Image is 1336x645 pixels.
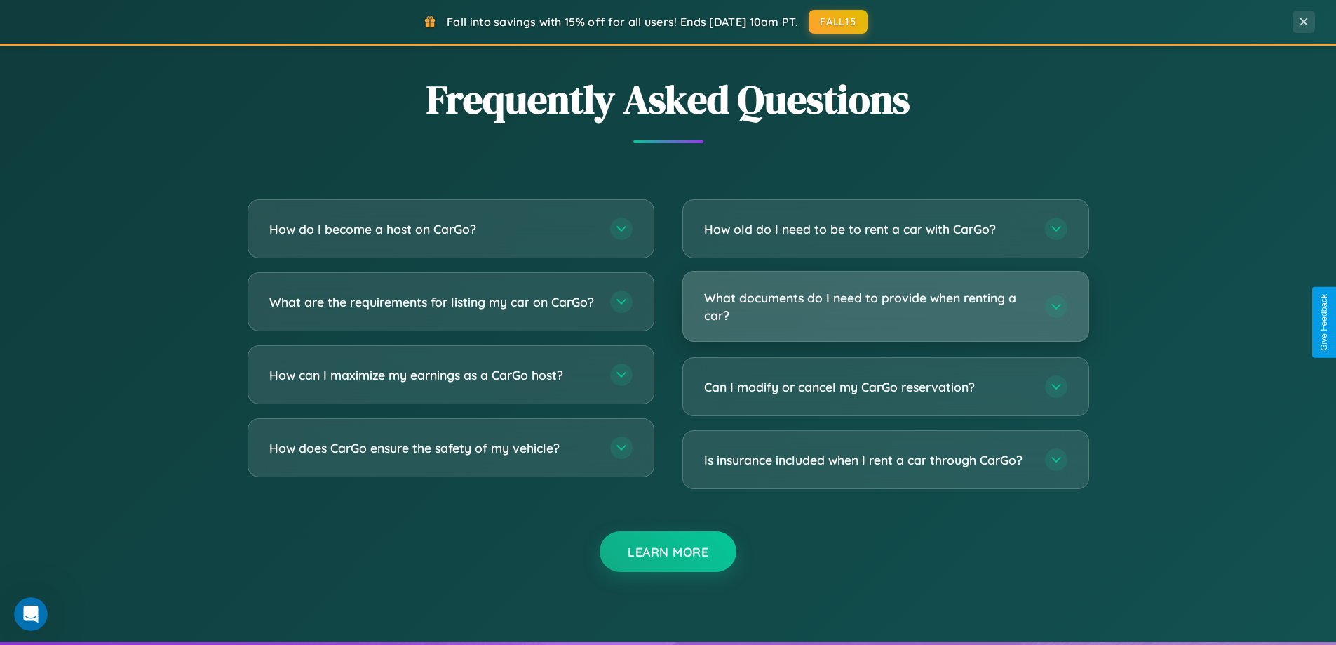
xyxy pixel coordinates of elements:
div: Give Feedback [1319,294,1329,351]
h3: How can I maximize my earnings as a CarGo host? [269,366,596,384]
h3: Can I modify or cancel my CarGo reservation? [704,378,1031,396]
span: Fall into savings with 15% off for all users! Ends [DATE] 10am PT. [447,15,798,29]
h3: What documents do I need to provide when renting a car? [704,289,1031,324]
h3: Is insurance included when I rent a car through CarGo? [704,451,1031,469]
h3: How old do I need to be to rent a car with CarGo? [704,220,1031,238]
iframe: Intercom live chat [14,597,48,631]
h2: Frequently Asked Questions [248,72,1089,126]
button: Learn More [600,531,736,572]
h3: How does CarGo ensure the safety of my vehicle? [269,439,596,457]
h3: How do I become a host on CarGo? [269,220,596,238]
h3: What are the requirements for listing my car on CarGo? [269,293,596,311]
button: FALL15 [809,10,868,34]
